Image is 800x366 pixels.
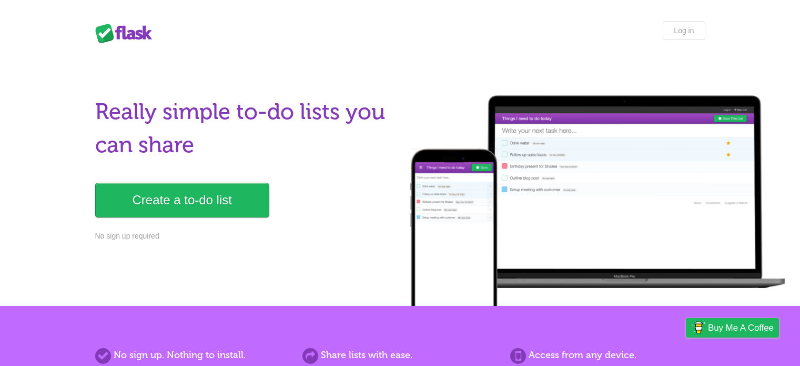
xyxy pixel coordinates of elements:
span: Buy me a coffee [708,319,774,337]
div: Flask Lists [95,24,158,43]
h2: Share lists with ease. [302,348,497,362]
h2: Access from any device. [510,348,705,362]
p: No sign up required [95,231,394,242]
a: Create a to-do list [95,183,269,217]
h1: Really simple to-do lists you can share [95,95,394,162]
h2: No sign up. Nothing to install. [95,348,290,362]
a: Log in [663,21,705,40]
img: Buy me a coffee [691,319,705,337]
a: Buy me a coffee [686,318,779,338]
